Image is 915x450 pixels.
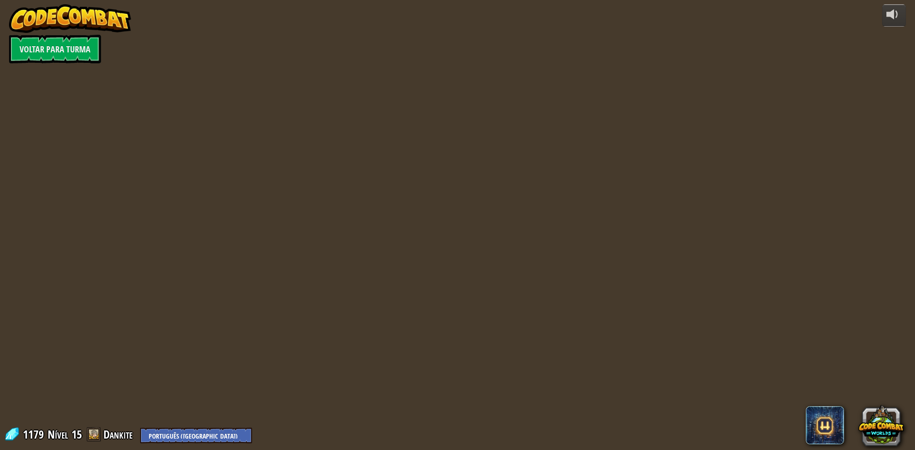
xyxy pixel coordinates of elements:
[9,4,131,33] img: CodeCombat - Learn how to code by playing a game
[71,427,82,442] span: 15
[48,427,68,442] span: Nível
[806,406,844,444] span: CodeCombat AI HackStack
[858,402,904,448] button: CodeCombat Worlds on Roblox
[9,35,101,63] a: Voltar para Turma
[882,4,906,27] button: Ajuste o volume
[103,427,135,442] a: Dankite
[23,427,47,442] span: 1179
